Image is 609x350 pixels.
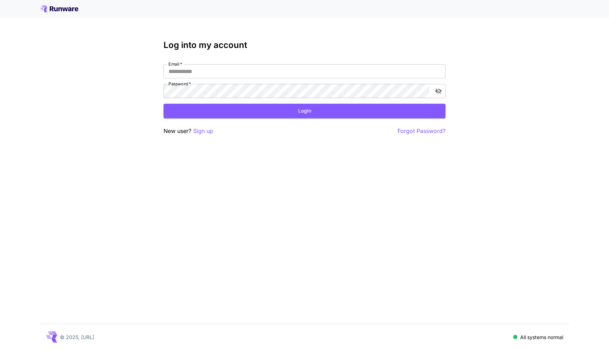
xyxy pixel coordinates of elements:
[164,104,445,118] button: Login
[164,40,445,50] h3: Log into my account
[398,127,445,135] button: Forgot Password?
[193,127,213,135] button: Sign up
[168,61,182,67] label: Email
[520,333,563,341] p: All systems normal
[432,85,445,97] button: toggle password visibility
[168,81,191,87] label: Password
[60,333,94,341] p: © 2025, [URL]
[164,127,213,135] p: New user?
